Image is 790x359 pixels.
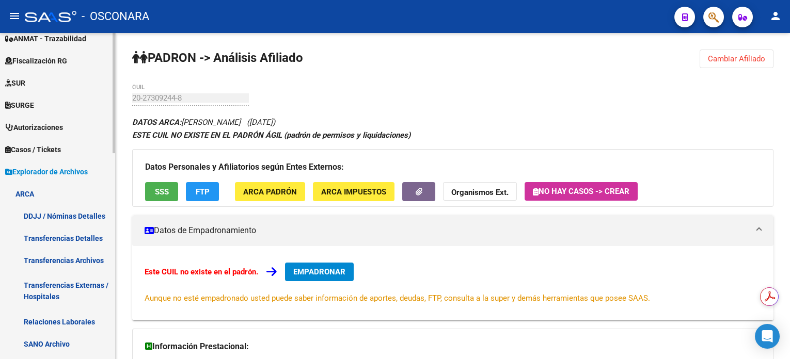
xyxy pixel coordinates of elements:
strong: Organismos Ext. [451,188,509,197]
button: FTP [186,182,219,201]
span: ARCA Padrón [243,187,297,197]
span: Fiscalización RG [5,55,67,67]
mat-icon: menu [8,10,21,22]
span: ANMAT - Trazabilidad [5,33,86,44]
span: No hay casos -> Crear [533,187,629,196]
strong: PADRON -> Análisis Afiliado [132,51,303,65]
span: EMPADRONAR [293,267,345,276]
span: Casos / Tickets [5,144,61,155]
strong: Este CUIL no existe en el padrón. [145,267,258,276]
button: ARCA Impuestos [313,182,394,201]
button: Organismos Ext. [443,182,517,201]
button: SSS [145,182,178,201]
button: EMPADRONAR [285,263,354,281]
span: [PERSON_NAME] [132,118,241,127]
span: SUR [5,77,25,89]
button: ARCA Padrón [235,182,305,201]
strong: ESTE CUIL NO EXISTE EN EL PADRÓN ÁGIL (padrón de permisos y liquidaciones) [132,130,410,140]
span: ARCA Impuestos [321,187,386,197]
div: Datos de Empadronamiento [132,246,773,320]
span: Cambiar Afiliado [708,54,765,63]
span: Aunque no esté empadronado usted puede saber información de aportes, deudas, FTP, consulta a la s... [145,293,650,303]
button: No hay casos -> Crear [525,182,638,201]
span: SURGE [5,100,34,111]
mat-panel-title: Datos de Empadronamiento [145,225,749,236]
span: SSS [155,187,169,197]
strong: DATOS ARCA: [132,118,181,127]
h3: Información Prestacional: [145,339,761,354]
h3: Datos Personales y Afiliatorios según Entes Externos: [145,160,761,174]
mat-expansion-panel-header: Datos de Empadronamiento [132,215,773,246]
span: ([DATE]) [247,118,275,127]
button: Cambiar Afiliado [700,50,773,68]
span: Explorador de Archivos [5,166,88,177]
span: Autorizaciones [5,122,63,133]
div: Open Intercom Messenger [755,324,780,349]
span: - OSCONARA [82,5,149,28]
span: FTP [196,187,210,197]
mat-icon: person [769,10,782,22]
